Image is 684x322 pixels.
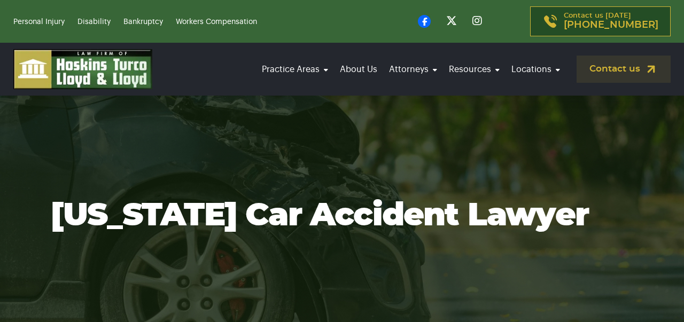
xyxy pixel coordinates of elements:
a: Contact us [DATE][PHONE_NUMBER] [530,6,671,36]
a: Practice Areas [259,54,331,84]
a: Resources [446,54,503,84]
span: [PHONE_NUMBER] [564,20,658,30]
a: Bankruptcy [123,18,163,26]
a: About Us [337,54,380,84]
a: Disability [77,18,111,26]
a: Contact us [577,56,671,83]
a: Personal Injury [13,18,65,26]
a: Locations [508,54,563,84]
p: Contact us [DATE] [564,12,658,30]
h1: [US_STATE] Car Accident Lawyer [51,197,633,234]
a: Workers Compensation [176,18,257,26]
a: Attorneys [386,54,440,84]
img: logo [13,49,152,89]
